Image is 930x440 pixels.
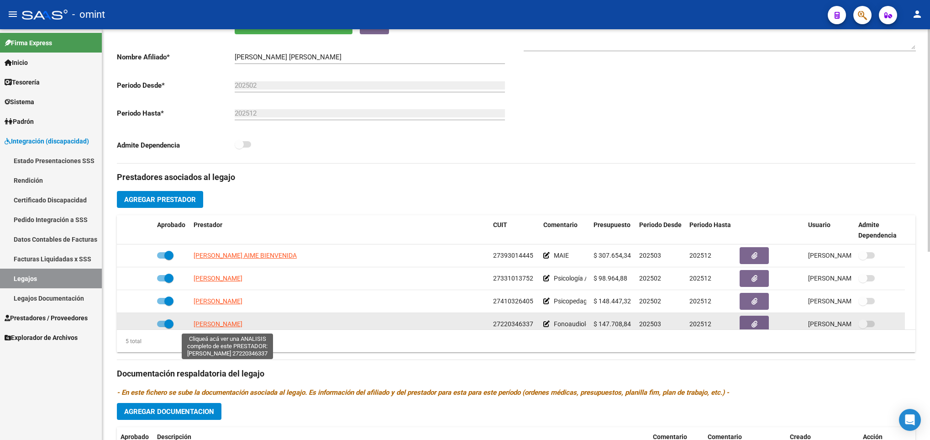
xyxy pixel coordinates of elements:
span: 202512 [689,297,711,305]
button: Agregar Documentacion [117,403,221,420]
span: Explorador de Archivos [5,333,78,343]
span: Aprobado [157,221,185,228]
datatable-header-cell: Admite Dependencia [855,215,905,245]
span: - omint [72,5,105,25]
span: Fonoaudiología // se extiende periodo con autorización de jefatura [554,320,741,328]
span: [PERSON_NAME] [DATE] [808,252,880,259]
span: $ 147.708,84 [594,320,631,328]
div: 5 total [117,336,142,346]
span: MAIE [554,252,569,259]
datatable-header-cell: Prestador [190,215,489,245]
span: Tesorería [5,77,40,87]
span: CUIT [493,221,507,228]
span: Usuario [808,221,830,228]
datatable-header-cell: CUIT [489,215,540,245]
span: Presupuesto [594,221,631,228]
span: [PERSON_NAME] [DATE] [808,297,880,305]
span: $ 98.964,88 [594,275,627,282]
datatable-header-cell: Aprobado [153,215,190,245]
span: 202502 [639,297,661,305]
button: Agregar Prestador [117,191,203,208]
h3: Prestadores asociados al legajo [117,171,915,184]
span: Inicio [5,58,28,68]
span: $ 148.447,32 [594,297,631,305]
span: 202512 [689,252,711,259]
span: Agregar Prestador [124,196,196,204]
span: Admite Dependencia [858,221,897,239]
span: [PERSON_NAME] [194,297,242,305]
span: 27410326405 [493,297,533,305]
span: [PERSON_NAME] [DATE] [808,320,880,328]
p: Periodo Hasta [117,108,235,118]
span: 202502 [639,275,661,282]
span: [PERSON_NAME] [194,320,242,328]
p: Admite Dependencia [117,140,235,150]
span: Agregar Documentacion [124,408,214,416]
datatable-header-cell: Periodo Hasta [686,215,736,245]
span: Periodo Desde [639,221,682,228]
datatable-header-cell: Presupuesto [590,215,636,245]
span: 27220346337 [493,320,533,328]
span: 27393014445 [493,252,533,259]
span: Firma Express [5,38,52,48]
span: [PERSON_NAME] [194,275,242,282]
span: [PERSON_NAME] AIME BIENVENIDA [194,252,297,259]
span: Prestador [194,221,222,228]
span: [PERSON_NAME] [DATE] [808,275,880,282]
span: 202503 [639,252,661,259]
span: $ 307.654,34 [594,252,631,259]
p: Nombre Afiliado [117,52,235,62]
mat-icon: person [912,9,923,20]
span: Integración (discapacidad) [5,136,89,146]
span: Sistema [5,97,34,107]
span: Psicopedagogía // se extiende periodo con autorización de jefatura [554,297,742,305]
span: Prestadores / Proveedores [5,313,88,323]
span: Comentario [543,221,578,228]
h3: Documentación respaldatoria del legajo [117,367,915,380]
span: Periodo Hasta [689,221,731,228]
mat-icon: menu [7,9,18,20]
div: Open Intercom Messenger [899,409,921,431]
span: 202503 [639,320,661,328]
datatable-header-cell: Comentario [540,215,590,245]
span: 27331013752 [493,275,533,282]
datatable-header-cell: Usuario [804,215,855,245]
i: - En este fichero se sube la documentación asociada al legajo. Es información del afiliado y del ... [117,388,729,397]
span: 202512 [689,275,711,282]
span: Padrón [5,117,34,127]
span: 202512 [689,320,711,328]
span: Psicología // se extiende periodo con autorización de jefatura [554,275,725,282]
datatable-header-cell: Periodo Desde [636,215,686,245]
p: Periodo Desde [117,80,235,90]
